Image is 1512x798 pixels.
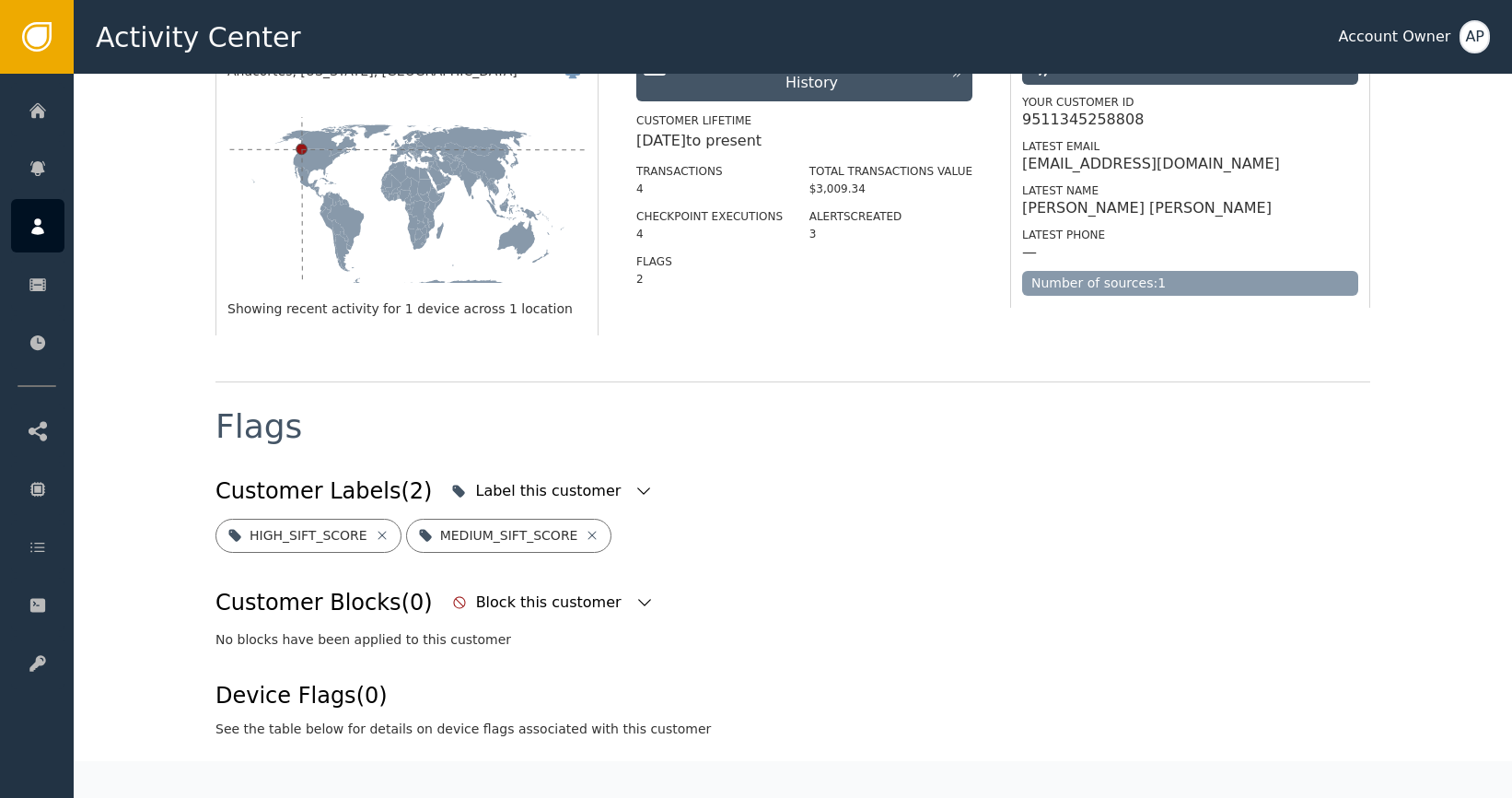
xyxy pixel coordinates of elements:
[447,471,657,511] button: Label this customer
[636,130,972,152] div: [DATE] to present
[215,410,302,443] div: Flags
[1022,199,1272,217] div: [PERSON_NAME] [PERSON_NAME]
[215,679,711,712] div: Device Flags (0)
[1022,111,1144,129] div: 9511345258808
[1022,94,1358,111] div: Your Customer ID
[636,210,783,223] label: Checkpoint Executions
[636,114,751,127] label: Customer Lifetime
[1022,271,1358,296] div: Number of sources: 1
[448,582,658,623] button: Block this customer
[250,526,367,546] div: HIGH_SIFT_SCORE
[440,526,578,546] div: MEDIUM_SIFT_SCORE
[1022,155,1280,173] div: [EMAIL_ADDRESS][DOMAIN_NAME]
[809,181,972,197] div: $3,009.34
[1022,182,1358,199] div: Latest Name
[215,586,433,619] div: Customer Blocks (0)
[636,226,783,242] div: 4
[809,226,972,242] div: 3
[1022,227,1358,243] div: Latest Phone
[1022,138,1358,155] div: Latest Email
[227,299,587,319] div: Showing recent activity for 1 device across 1 location
[636,255,672,268] label: Flags
[636,165,723,178] label: Transactions
[636,181,783,197] div: 4
[96,17,301,58] span: Activity Center
[215,630,1370,650] div: No blocks have been applied to this customer
[809,165,972,178] label: Total Transactions Value
[1460,20,1490,53] button: AP
[1022,243,1037,262] div: —
[475,480,625,502] div: Label this customer
[215,475,432,508] div: Customer Labels (2)
[636,271,783,288] div: 2
[809,210,902,223] label: Alerts Created
[476,592,626,614] div: Block this customer
[1338,26,1450,48] div: Account Owner
[215,720,711,739] div: See the table below for details on device flags associated with this customer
